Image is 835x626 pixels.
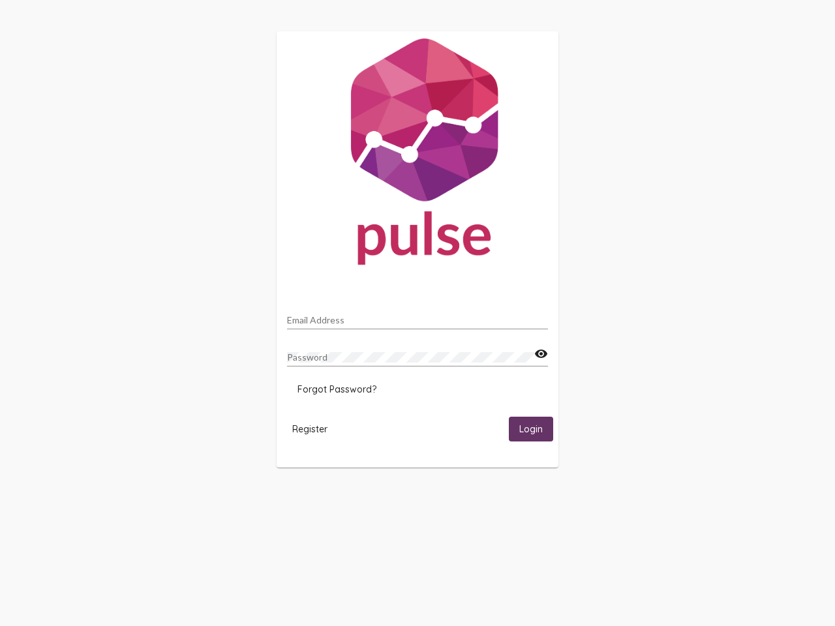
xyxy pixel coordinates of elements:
[297,383,376,395] span: Forgot Password?
[534,346,548,362] mat-icon: visibility
[287,378,387,401] button: Forgot Password?
[519,424,543,436] span: Login
[509,417,553,441] button: Login
[277,31,558,278] img: Pulse For Good Logo
[292,423,327,435] span: Register
[282,417,338,441] button: Register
